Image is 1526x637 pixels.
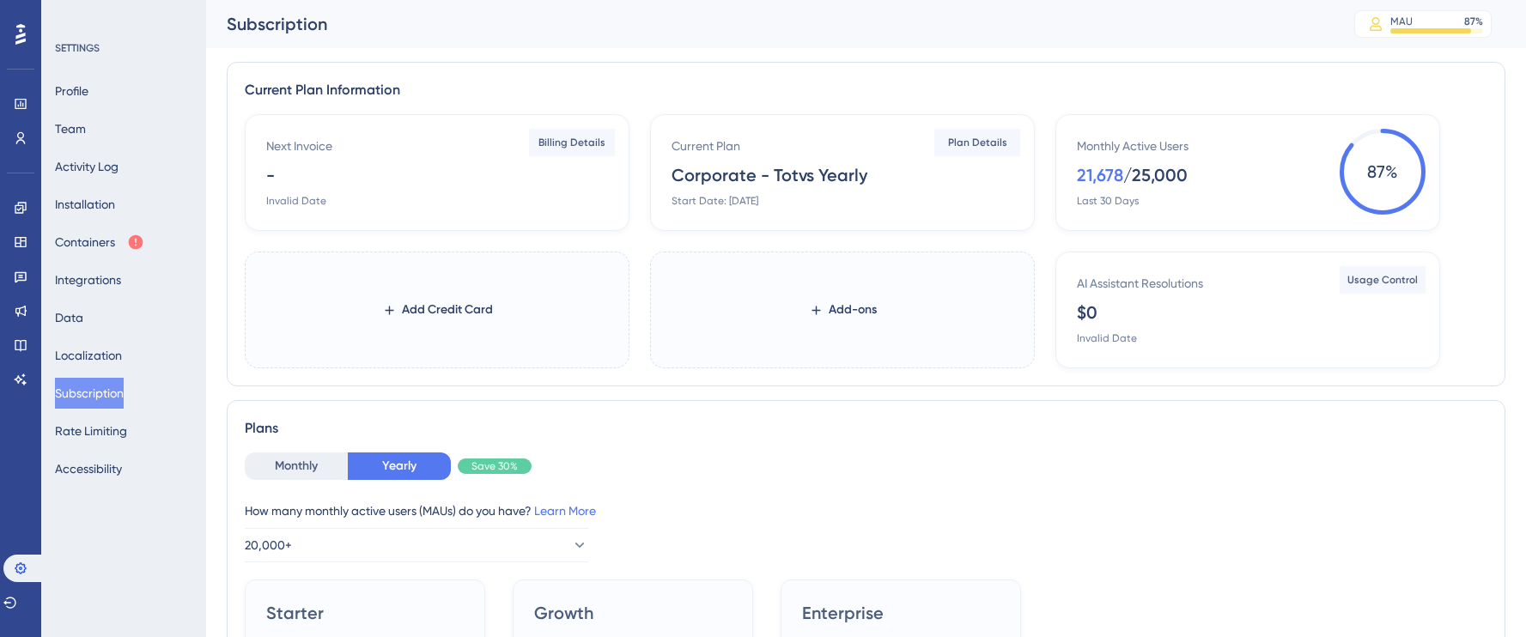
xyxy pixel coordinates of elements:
[829,300,877,320] span: Add-ons
[1340,129,1426,215] span: 87 %
[809,294,877,325] button: Add-ons
[1077,300,1097,325] div: $0
[672,136,740,156] div: Current Plan
[55,76,88,106] button: Profile
[266,163,275,187] div: -
[1123,163,1188,187] div: / 25,000
[402,300,493,320] span: Add Credit Card
[382,294,493,325] button: Add Credit Card
[1077,136,1189,156] div: Monthly Active Users
[245,535,292,555] span: 20,000+
[55,453,122,484] button: Accessibility
[227,12,1311,36] div: Subscription
[245,528,588,562] button: 20,000+
[245,80,1487,100] div: Current Plan Information
[266,601,464,625] span: Starter
[55,189,115,220] button: Installation
[948,136,1007,149] span: Plan Details
[1077,273,1203,294] div: AI Assistant Resolutions
[245,452,348,480] button: Monthly
[934,129,1020,156] button: Plan Details
[55,113,86,144] button: Team
[266,194,326,208] div: Invalid Date
[672,194,758,208] div: Start Date: [DATE]
[802,601,1000,625] span: Enterprise
[1340,266,1426,294] button: Usage Control
[529,129,615,156] button: Billing Details
[1347,273,1418,287] span: Usage Control
[245,418,1487,439] div: Plans
[1077,163,1123,187] div: 21,678
[55,227,144,258] button: Containers
[538,136,605,149] span: Billing Details
[348,452,451,480] button: Yearly
[55,41,194,55] div: SETTINGS
[266,136,332,156] div: Next Invoice
[471,459,518,473] span: Save 30%
[1077,331,1137,345] div: Invalid Date
[55,378,124,409] button: Subscription
[55,264,121,295] button: Integrations
[55,340,122,371] button: Localization
[1390,15,1413,28] div: MAU
[55,416,127,446] button: Rate Limiting
[245,500,1487,521] div: How many monthly active users (MAUs) do you have?
[1464,15,1483,28] div: 87 %
[55,302,83,333] button: Data
[1077,194,1139,208] div: Last 30 Days
[672,163,867,187] div: Corporate - Totvs Yearly
[55,151,119,182] button: Activity Log
[534,504,596,518] a: Learn More
[534,601,732,625] span: Growth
